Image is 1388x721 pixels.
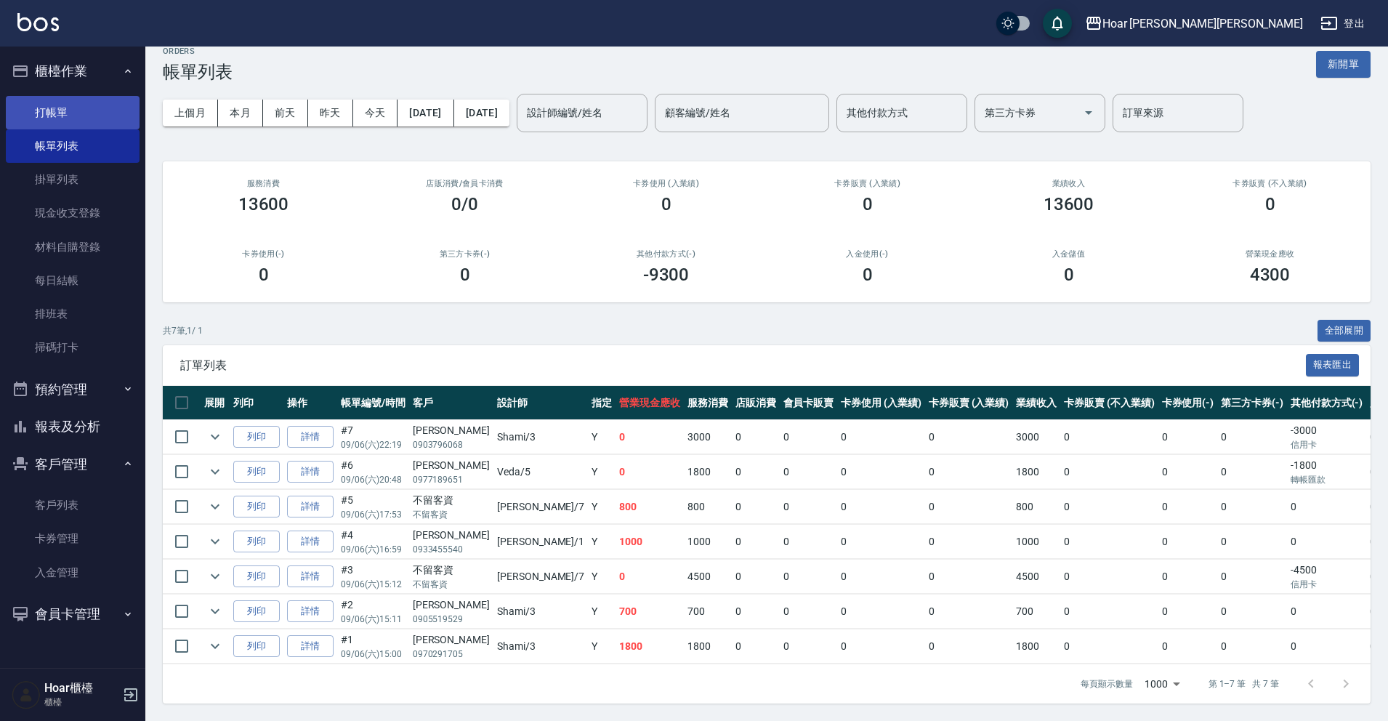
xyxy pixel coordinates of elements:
span: 訂單列表 [180,358,1306,373]
h5: Hoar櫃檯 [44,681,118,696]
button: 報表匯出 [1306,354,1360,376]
td: 0 [616,455,684,489]
td: -4500 [1287,560,1367,594]
td: 0 [1217,455,1287,489]
td: 0 [1060,455,1158,489]
td: 1000 [684,525,732,559]
button: [DATE] [398,100,453,126]
td: 0 [780,560,838,594]
p: 0970291705 [413,648,490,661]
div: [PERSON_NAME] [413,528,490,543]
button: 今天 [353,100,398,126]
td: 0 [732,560,780,594]
a: 帳單列表 [6,129,140,163]
td: 0 [1060,629,1158,664]
button: 列印 [233,461,280,483]
td: #4 [337,525,409,559]
button: expand row [204,600,226,622]
h3: 13600 [1044,194,1094,214]
td: Y [588,560,616,594]
th: 第三方卡券(-) [1217,386,1287,420]
td: -3000 [1287,420,1367,454]
a: 材料自購登錄 [6,230,140,264]
td: 0 [780,629,838,664]
td: 0 [732,525,780,559]
img: Person [12,680,41,709]
div: [PERSON_NAME] [413,632,490,648]
td: 0 [925,525,1013,559]
td: 700 [1012,595,1060,629]
td: 3000 [1012,420,1060,454]
a: 入金管理 [6,556,140,589]
h2: 卡券使用(-) [180,249,347,259]
button: expand row [204,565,226,587]
td: 1000 [616,525,684,559]
a: 卡券管理 [6,522,140,555]
a: 詳情 [287,496,334,518]
th: 店販消費 [732,386,780,420]
p: 09/06 (六) 22:19 [341,438,405,451]
button: 報表及分析 [6,408,140,446]
button: 昨天 [308,100,353,126]
td: 1800 [1012,629,1060,664]
td: 0 [925,420,1013,454]
td: 1800 [684,629,732,664]
p: 0905519529 [413,613,490,626]
h2: 卡券販賣 (不入業績) [1187,179,1353,188]
td: 0 [1060,595,1158,629]
h3: 4300 [1250,265,1291,285]
a: 現金收支登錄 [6,196,140,230]
button: 櫃檯作業 [6,52,140,90]
button: 列印 [233,600,280,623]
td: 0 [1060,525,1158,559]
a: 每日結帳 [6,264,140,297]
p: 09/06 (六) 15:11 [341,613,405,626]
td: 0 [1060,490,1158,524]
th: 會員卡販賣 [780,386,838,420]
td: 0 [925,595,1013,629]
h2: 營業現金應收 [1187,249,1353,259]
h3: 0 [1064,265,1074,285]
a: 客戶列表 [6,488,140,522]
td: 0 [732,455,780,489]
button: save [1043,9,1072,38]
p: 0977189651 [413,473,490,486]
td: [PERSON_NAME] /7 [493,490,588,524]
button: 會員卡管理 [6,595,140,633]
button: expand row [204,461,226,483]
td: 0 [1287,595,1367,629]
td: Veda /5 [493,455,588,489]
a: 新開單 [1316,57,1371,71]
td: Y [588,455,616,489]
td: 0 [837,420,925,454]
a: 掃碼打卡 [6,331,140,364]
td: 0 [732,595,780,629]
p: 09/06 (六) 15:00 [341,648,405,661]
button: expand row [204,531,226,552]
td: 3000 [684,420,732,454]
td: 1800 [1012,455,1060,489]
button: expand row [204,426,226,448]
th: 服務消費 [684,386,732,420]
h3: -9300 [643,265,690,285]
td: #5 [337,490,409,524]
button: 列印 [233,635,280,658]
button: [DATE] [454,100,509,126]
h3: 帳單列表 [163,62,233,82]
p: 第 1–7 筆 共 7 筆 [1209,677,1279,690]
button: 登出 [1315,10,1371,37]
th: 展開 [201,386,230,420]
button: 全部展開 [1318,320,1371,342]
td: 0 [1158,420,1218,454]
p: 信用卡 [1291,578,1363,591]
th: 指定 [588,386,616,420]
td: 4500 [1012,560,1060,594]
th: 卡券販賣 (不入業績) [1060,386,1158,420]
td: 0 [616,560,684,594]
td: 0 [925,490,1013,524]
th: 設計師 [493,386,588,420]
td: 700 [684,595,732,629]
td: [PERSON_NAME] /7 [493,560,588,594]
p: 0903796068 [413,438,490,451]
p: 09/06 (六) 15:12 [341,578,405,591]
